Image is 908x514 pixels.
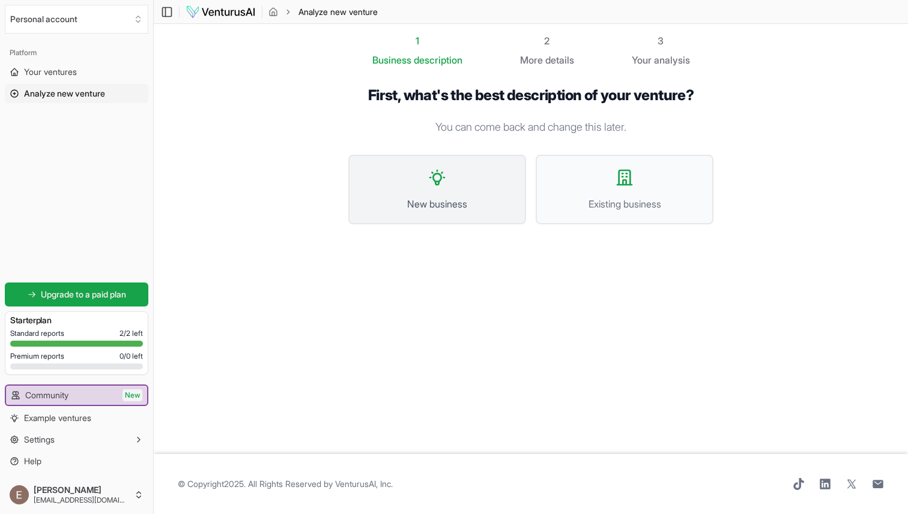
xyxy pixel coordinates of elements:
[24,66,77,78] span: Your ventures
[123,389,142,401] span: New
[5,480,148,509] button: [PERSON_NAME][EMAIL_ADDRESS][DOMAIN_NAME]
[5,5,148,34] button: Select an organization
[10,485,29,504] img: ACg8ocIbKr51X7wU9YLbMj9-aPYf-GFLYCEYwoiVxKfhib4FGtdJKA=s96-c
[24,455,41,467] span: Help
[632,34,690,48] div: 3
[520,53,543,67] span: More
[5,62,148,82] a: Your ventures
[178,478,393,490] span: © Copyright 2025 . All Rights Reserved by .
[10,314,143,326] h3: Starter plan
[6,386,147,405] a: CommunityNew
[348,119,713,136] p: You can come back and change this later.
[5,452,148,471] a: Help
[335,479,391,489] a: VenturusAI, Inc
[414,54,462,66] span: description
[5,282,148,306] a: Upgrade to a paid plan
[5,430,148,449] button: Settings
[545,54,574,66] span: details
[25,389,68,401] span: Community
[34,485,129,495] span: [PERSON_NAME]
[24,434,55,446] span: Settings
[34,495,129,505] span: [EMAIL_ADDRESS][DOMAIN_NAME]
[372,53,411,67] span: Business
[536,155,713,224] button: Existing business
[654,54,690,66] span: analysis
[5,408,148,428] a: Example ventures
[268,6,378,18] nav: breadcrumb
[10,329,64,338] span: Standard reports
[5,43,148,62] div: Platform
[348,86,713,104] h1: First, what's the best description of your venture?
[520,34,574,48] div: 2
[362,197,513,211] span: New business
[5,84,148,103] a: Analyze new venture
[549,197,700,211] span: Existing business
[298,6,378,18] span: Analyze new venture
[10,351,64,361] span: Premium reports
[372,34,462,48] div: 1
[120,351,143,361] span: 0 / 0 left
[24,412,91,424] span: Example ventures
[24,88,105,100] span: Analyze new venture
[632,53,652,67] span: Your
[120,329,143,338] span: 2 / 2 left
[41,288,126,300] span: Upgrade to a paid plan
[186,5,256,19] img: logo
[348,155,526,224] button: New business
